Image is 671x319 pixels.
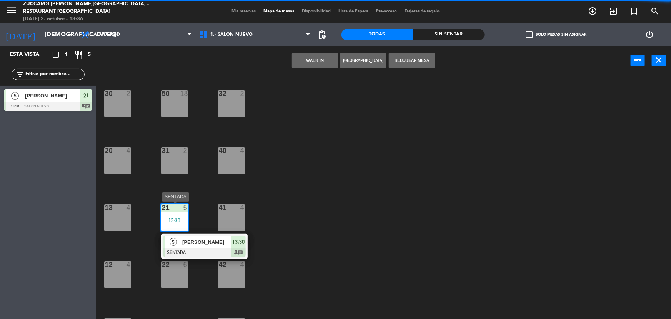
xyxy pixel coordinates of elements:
[162,192,189,202] div: SENTADA
[588,7,597,16] i: add_circle_outline
[652,55,666,66] button: close
[633,55,643,65] i: power_input
[15,70,25,79] i: filter_list
[66,30,75,39] i: arrow_drop_down
[180,90,188,97] div: 18
[4,50,55,59] div: Esta vista
[340,53,386,68] button: [GEOGRAPHIC_DATA]
[127,147,131,154] div: 4
[183,261,188,268] div: 6
[372,9,401,13] span: Pre-acceso
[389,53,435,68] button: Bloquear Mesa
[51,50,60,59] i: crop_square
[260,9,298,13] span: Mapa de mesas
[413,29,485,40] div: Sin sentar
[629,7,639,16] i: turned_in_not
[401,9,443,13] span: Tarjetas de regalo
[232,237,245,247] span: 13:30
[240,90,245,97] div: 2
[526,31,533,38] span: check_box_outline_blank
[341,29,413,40] div: Todas
[83,91,89,100] span: 21
[335,9,372,13] span: Lista de Espera
[74,50,83,59] i: restaurant
[292,53,338,68] button: WALK IN
[6,5,17,16] i: menu
[240,204,245,211] div: 4
[161,218,188,223] div: 13:30
[93,32,120,37] span: Almuerzo
[183,147,188,154] div: 2
[654,55,664,65] i: close
[11,92,19,100] span: 5
[127,90,131,97] div: 2
[23,15,162,23] div: [DATE] 2. octubre - 18:36
[25,70,84,79] input: Filtrar por nombre...
[228,9,260,13] span: Mis reservas
[298,9,335,13] span: Disponibilidad
[170,238,177,246] span: 5
[6,5,17,19] button: menu
[240,147,245,154] div: 4
[127,204,131,211] div: 4
[182,238,231,246] span: [PERSON_NAME]
[88,50,91,59] span: 5
[526,31,587,38] label: Solo mesas sin asignar
[645,30,654,39] i: power_settings_new
[240,261,245,268] div: 4
[127,261,131,268] div: 4
[65,50,68,59] span: 1
[609,7,618,16] i: exit_to_app
[650,7,659,16] i: search
[631,55,645,66] button: power_input
[183,204,188,211] div: 5
[318,30,327,39] span: pending_actions
[210,32,253,37] span: 1.- SALON NUEVO
[25,92,80,100] span: [PERSON_NAME]
[23,0,162,15] div: Zuccardi [PERSON_NAME][GEOGRAPHIC_DATA] - Restaurant [GEOGRAPHIC_DATA]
